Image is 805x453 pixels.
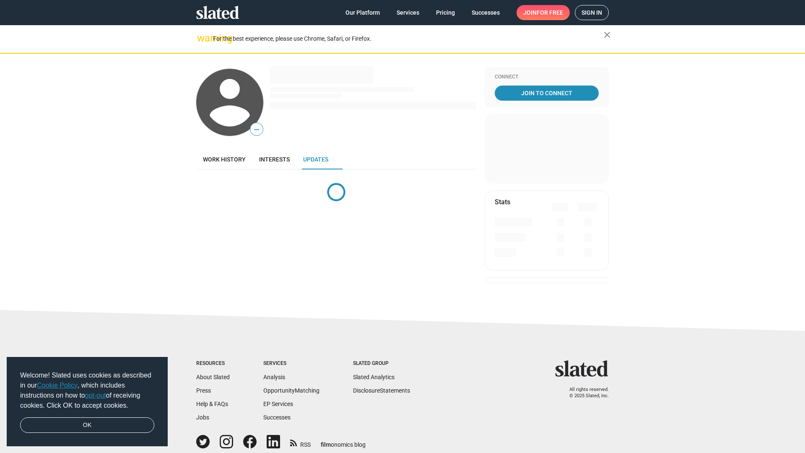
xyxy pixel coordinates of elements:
span: Pricing [436,5,455,20]
a: Successes [263,414,291,421]
div: For the best experience, please use Chrome, Safari, or Firefox. [213,33,604,44]
p: All rights reserved. © 2025 Slated, Inc. [561,387,609,399]
a: Sign in [575,5,609,20]
span: Our Platform [345,5,380,20]
span: Welcome! Slated uses cookies as described in our , which includes instructions on how to of recei... [20,370,154,411]
div: Resources [196,360,230,367]
a: Analysis [263,374,285,380]
a: RSS [290,436,311,449]
span: Updates [303,156,328,163]
div: cookieconsent [7,357,168,447]
span: — [250,124,263,135]
a: Join To Connect [495,86,599,101]
span: Interests [259,156,290,163]
span: Join To Connect [496,86,597,101]
a: filmonomics blog [321,434,366,449]
mat-icon: warning [197,33,207,43]
div: Slated Group [353,360,410,367]
span: film [321,441,331,448]
a: Work history [196,149,252,169]
span: Services [397,5,419,20]
a: Interests [252,149,296,169]
a: About Slated [196,374,230,380]
a: EP Services [263,401,293,407]
a: Services [390,5,426,20]
a: Slated Analytics [353,374,395,380]
a: OpportunityMatching [263,387,319,394]
a: Help & FAQs [196,401,228,407]
a: Jobs [196,414,209,421]
span: for free [537,5,563,20]
a: Cookie Policy [37,382,78,389]
span: Join [523,5,563,20]
a: Joinfor free [517,5,570,20]
a: DisclosureStatements [353,387,410,394]
a: Updates [296,149,335,169]
span: Successes [472,5,500,20]
a: opt-out [85,392,106,399]
div: Services [263,360,319,367]
span: Sign in [582,5,602,20]
a: Press [196,387,211,394]
span: Work history [203,156,246,163]
a: Our Platform [339,5,387,20]
mat-card-title: Stats [495,198,510,206]
mat-icon: close [602,30,612,40]
a: Successes [465,5,506,20]
a: Pricing [429,5,462,20]
div: Connect [495,74,599,81]
a: dismiss cookie message [20,417,154,433]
